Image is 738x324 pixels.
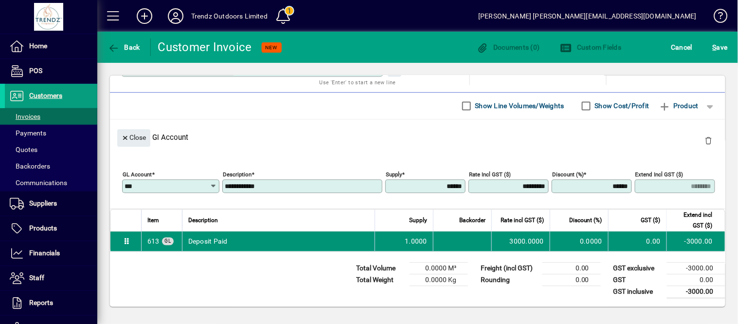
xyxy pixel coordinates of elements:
button: Custom Fields [558,38,624,56]
td: Total Volume [351,262,410,274]
span: Customers [29,92,62,99]
a: Suppliers [5,191,97,216]
span: ave [713,39,728,55]
span: Quotes [10,146,37,153]
a: Financials [5,241,97,266]
span: Description [188,215,218,226]
mat-label: Discount (%) [552,171,584,177]
span: Home [29,42,47,50]
td: 0.00 [542,274,601,286]
mat-label: Supply [386,171,402,177]
div: Trendz Outdoors Limited [191,8,268,24]
a: Quotes [5,141,97,158]
span: POS [29,67,42,75]
span: NEW [266,44,278,51]
span: Backorder [459,215,486,226]
span: Extend incl GST ($) [673,210,713,231]
span: Backorders [10,162,50,170]
td: -3000.00 [666,231,725,251]
td: 0.00 [542,262,601,274]
td: 0.0000 [550,231,608,251]
span: Invoices [10,113,40,120]
div: [PERSON_NAME] [PERSON_NAME][EMAIL_ADDRESS][DOMAIN_NAME] [478,8,697,24]
mat-label: GL Account [123,171,152,177]
span: Custom Fields [560,43,622,51]
span: Back [108,43,140,51]
mat-label: Extend incl GST ($) [635,171,684,177]
a: Communications [5,174,97,191]
span: Deposit Paid [147,236,160,246]
a: Invoices [5,108,97,125]
button: Cancel [669,38,695,56]
a: Reports [5,291,97,315]
span: Cancel [671,39,693,55]
a: Staff [5,266,97,290]
span: Item [147,215,159,226]
span: Suppliers [29,199,57,207]
a: Backorders [5,158,97,174]
td: Freight (incl GST) [476,262,542,274]
div: Customer Invoice [158,39,252,55]
mat-label: Description [223,171,252,177]
span: Supply [409,215,427,226]
span: Product [659,98,699,114]
span: Documents (0) [477,43,540,51]
span: Staff [29,274,44,282]
span: Payments [10,129,46,137]
app-page-header-button: Delete [697,136,720,145]
button: Delete [697,129,720,152]
td: 0.00 [667,274,725,286]
app-page-header-button: Close [115,133,153,141]
td: 0.0000 M³ [410,262,468,274]
a: Knowledge Base [706,2,726,34]
label: Show Line Volumes/Weights [473,101,564,111]
a: POS [5,59,97,83]
td: 0.0000 Kg [410,274,468,286]
button: Back [105,38,143,56]
span: Communications [10,179,67,187]
span: S [713,43,717,51]
td: Rounding [476,274,542,286]
span: GL [164,238,171,244]
td: -3000.00 [667,262,725,274]
button: Close [117,129,150,147]
div: Gl Account [110,119,725,155]
a: Products [5,216,97,241]
span: Financials [29,249,60,257]
span: Products [29,224,57,232]
button: Profile [160,7,191,25]
span: Rate incl GST ($) [501,215,544,226]
div: 3000.0000 [498,236,544,246]
td: Total Weight [351,274,410,286]
span: Reports [29,299,53,306]
mat-label: Rate incl GST ($) [469,171,511,177]
span: Discount (%) [569,215,602,226]
a: Payments [5,125,97,141]
td: GST [609,274,667,286]
mat-hint: Use 'Enter' to start a new line [320,76,396,88]
td: GST exclusive [609,262,667,274]
button: Add [129,7,160,25]
a: Home [5,34,97,58]
span: GST ($) [641,215,661,226]
td: 0.00 [608,231,666,251]
app-page-header-button: Back [97,38,151,56]
td: -3000.00 [667,286,725,298]
span: 1.0000 [405,236,428,246]
span: Close [121,130,146,146]
button: Documents (0) [474,38,542,56]
span: Deposit Paid [188,236,228,246]
button: Save [710,38,730,56]
button: Product [654,97,703,114]
label: Show Cost/Profit [593,101,649,111]
td: GST inclusive [609,286,667,298]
